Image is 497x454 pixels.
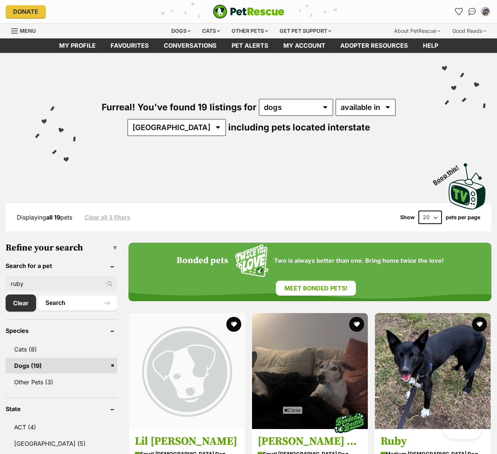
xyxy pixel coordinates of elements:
header: Species [6,327,117,334]
span: including pets located interstate [228,122,370,133]
a: Meet bonded pets! [276,281,356,296]
div: About PetRescue [389,23,446,38]
ul: Account quick links [453,6,491,18]
img: Squiggle [235,245,268,277]
a: [GEOGRAPHIC_DATA] (5) [6,436,117,451]
button: favourite [349,317,364,332]
h4: Bonded pets [176,256,228,266]
span: Menu [20,28,36,34]
a: Pet alerts [224,38,276,53]
a: Adopter resources [333,38,415,53]
div: Cats [197,23,225,38]
header: State [6,406,117,412]
iframe: Advertisement [113,417,384,450]
header: Search for a pet [6,262,117,269]
a: Clear [6,294,36,312]
img: bonded besties [331,404,368,442]
a: conversations [156,38,224,53]
span: Displaying pets [17,214,72,221]
span: Furreal! You've found 19 listings for [102,102,257,113]
button: favourite [226,317,241,332]
div: Get pet support [274,23,337,38]
button: Search [38,296,117,310]
a: PetRescue [213,4,284,19]
strong: all 19 [46,214,60,221]
iframe: Help Scout Beacon - Open [443,417,482,439]
label: pets per page [446,214,480,220]
span: Show [400,214,415,220]
span: Close [283,406,303,414]
a: Menu [11,23,41,37]
a: My account [276,38,333,53]
a: Other Pets (3) [6,374,117,390]
div: Dogs [166,23,196,38]
span: Boop this! [432,159,466,186]
h3: Refine your search [6,243,117,253]
a: Favourites [103,38,156,53]
a: Dogs (19) [6,358,117,373]
button: My account [480,6,491,18]
a: Donate [6,5,46,18]
input: Toby [6,277,117,291]
a: Favourites [453,6,465,18]
img: Ruby - Australian Kelpie Dog [375,313,491,429]
a: Clear all 3 filters [85,214,130,221]
div: Other pets [226,23,273,38]
a: My profile [52,38,103,53]
h3: Ruby [380,435,485,449]
a: ACT (4) [6,419,117,435]
img: chat-41dd97257d64d25036548639549fe6c8038ab92f7586957e7f3b1b290dea8141.svg [468,8,476,15]
a: Cats (8) [6,341,117,357]
img: logo-e224e6f780fb5917bec1dbf3a21bbac754714ae5b6737aabdf751b685950b380.svg [213,4,284,19]
span: Two is always better than one. Bring home twice the love! [274,257,444,264]
a: Help [415,38,446,53]
a: Boop this! [449,157,486,211]
div: Good Reads [447,23,491,38]
img: Ruby and Vincent Silvanus - Fox Terrier (Miniature) Dog [252,313,368,429]
img: PetRescue TV logo [449,163,486,209]
a: Conversations [466,6,478,18]
img: Matt Chan profile pic [482,8,489,15]
button: favourite [472,317,487,332]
